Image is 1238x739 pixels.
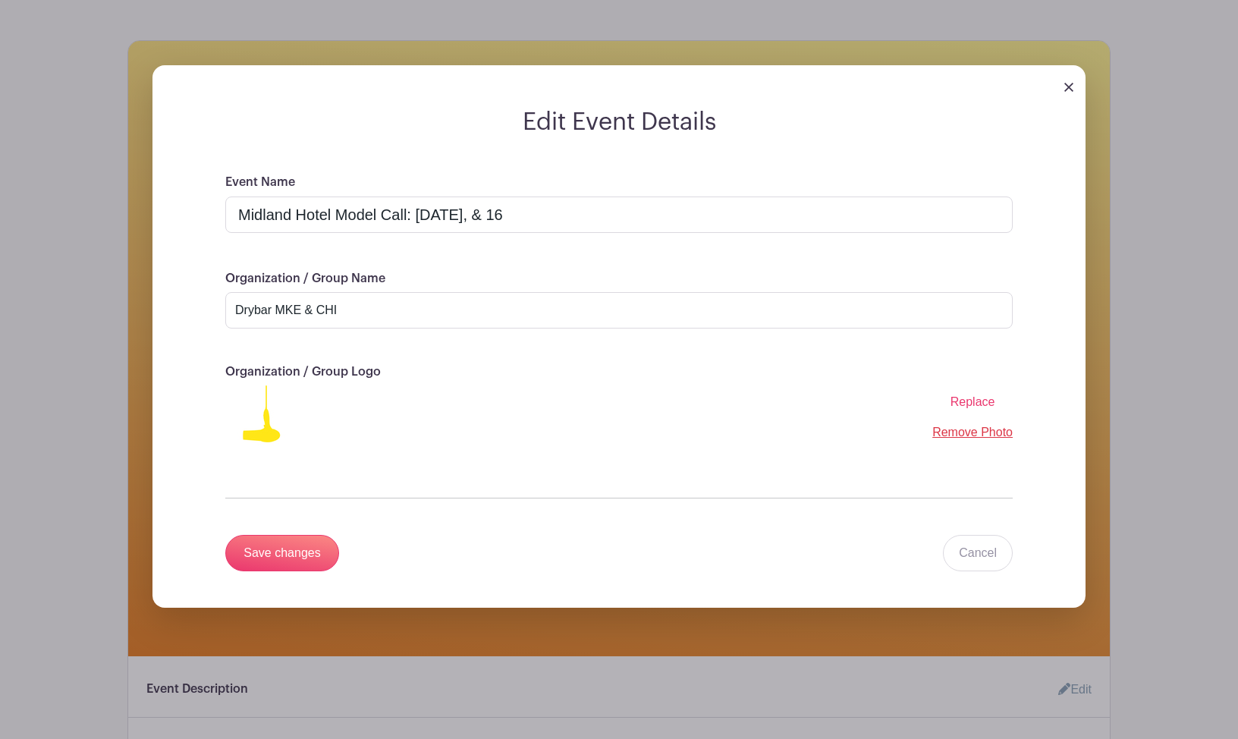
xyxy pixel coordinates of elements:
input: Save changes [225,535,339,571]
h2: Edit Event Details [152,108,1086,137]
span: Replace [950,395,995,408]
a: Cancel [943,535,1013,571]
img: close_button-5f87c8562297e5c2d7936805f587ecaba9071eb48480494691a3f1689db116b3.svg [1064,83,1073,92]
img: Buttercup%20Logo.jpg [225,385,301,461]
a: Remove Photo [932,426,1013,439]
p: Organization / Group Logo [225,365,1013,379]
label: Organization / Group Name [225,272,385,286]
label: Event Name [225,175,295,190]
